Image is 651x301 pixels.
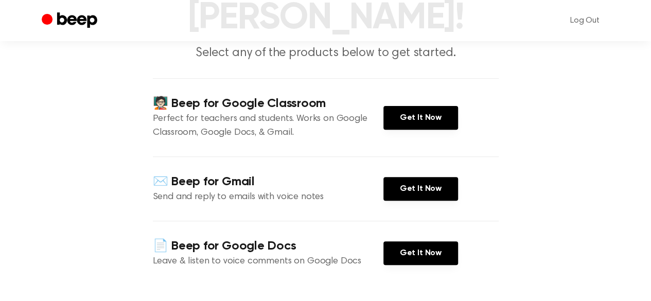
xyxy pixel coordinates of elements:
p: Send and reply to emails with voice notes [153,190,383,204]
a: Beep [42,11,100,31]
a: Log Out [560,8,610,33]
h4: ✉️ Beep for Gmail [153,173,383,190]
a: Get It Now [383,177,458,201]
h4: 🧑🏻‍🏫 Beep for Google Classroom [153,95,383,112]
h4: 📄 Beep for Google Docs [153,238,383,255]
p: Select any of the products below to get started. [128,45,523,62]
a: Get It Now [383,241,458,265]
p: Perfect for teachers and students. Works on Google Classroom, Google Docs, & Gmail. [153,112,383,140]
a: Get It Now [383,106,458,130]
p: Leave & listen to voice comments on Google Docs [153,255,383,269]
